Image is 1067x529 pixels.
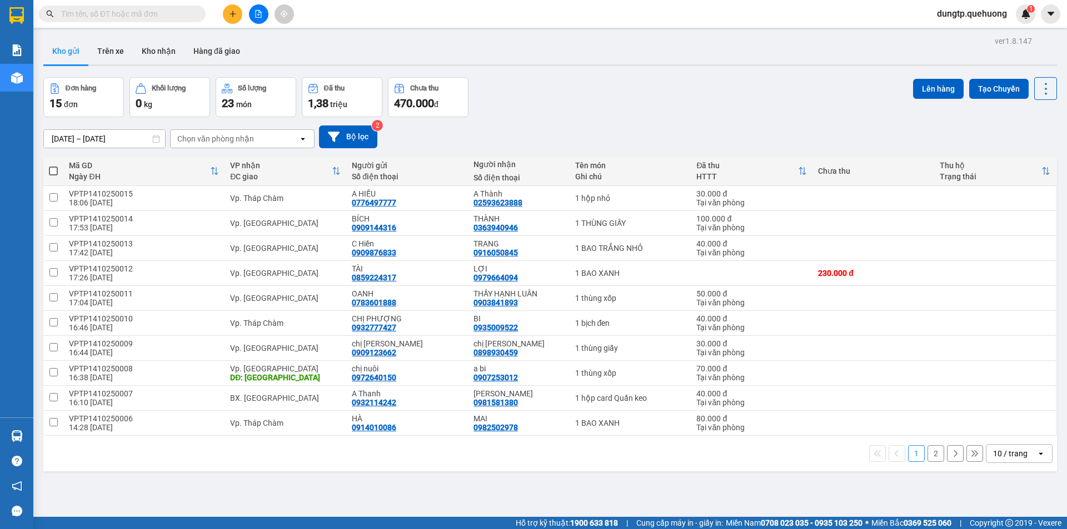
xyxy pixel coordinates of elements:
div: OANH [352,289,462,298]
button: plus [223,4,242,24]
div: VPTP1410250012 [69,264,219,273]
div: THẦY HẠNH LUÂN [473,289,564,298]
button: Hàng đã giao [185,38,249,64]
span: Miền Bắc [871,517,951,529]
div: 100.000 đ [696,214,807,223]
div: 70.000 đ [696,364,807,373]
span: file-add [255,10,262,18]
div: 30.000 đ [696,339,807,348]
div: 0909144316 [352,223,396,232]
img: warehouse-icon [11,72,23,84]
span: question-circle [12,456,22,466]
div: 40.000 đ [696,389,807,398]
svg: open [1036,449,1045,458]
span: dungtp.quehuong [928,7,1016,21]
div: Tại văn phòng [696,298,807,307]
div: 0981581380 [473,398,518,407]
button: Kho nhận [133,38,185,64]
div: Người gửi [352,161,462,170]
span: search [46,10,54,18]
div: Vp. Tháp Chàm [230,419,341,427]
span: 15 [49,97,62,110]
div: Vp. [GEOGRAPHIC_DATA] [230,344,341,352]
button: Kho gửi [43,38,88,64]
div: 10 / trang [993,448,1028,459]
div: VPTP1410250009 [69,339,219,348]
div: Mã GD [69,161,210,170]
span: notification [12,481,22,491]
span: đ [434,100,438,109]
span: aim [280,10,288,18]
div: 1 thùng xốp [575,369,686,377]
div: 0914010086 [352,423,396,432]
div: 0363940946 [473,223,518,232]
div: 30.000 đ [696,189,807,198]
div: 17:26 [DATE] [69,273,219,282]
div: Vp. Tháp Chàm [230,194,341,203]
div: 0903841893 [473,298,518,307]
div: 0972640150 [352,373,396,382]
div: VPTP1410250014 [69,214,219,223]
span: Miền Nam [726,517,862,529]
div: 1 BAO XANH [575,269,686,278]
div: Vp. [GEOGRAPHIC_DATA] [230,294,341,303]
div: 40.000 đ [696,314,807,323]
div: Vp. Tháp Chàm [230,319,341,328]
div: A HIẾU [352,189,462,198]
span: đơn [64,100,78,109]
div: 50.000 đ [696,289,807,298]
div: VP nhận [230,161,332,170]
div: DĐ: đông hải [230,373,341,382]
div: a bi [473,364,564,373]
div: A Thanh [352,389,462,398]
div: 1 hộp nhỏ [575,194,686,203]
span: | [626,517,628,529]
svg: open [298,134,307,143]
div: 0932777427 [352,323,396,332]
div: VPTP1410250013 [69,239,219,248]
span: Hỗ trợ kỹ thuật: [516,517,618,529]
div: BÍCH [352,214,462,223]
div: Tại văn phòng [696,198,807,207]
div: chị hà [352,339,462,348]
div: VPTP1410250008 [69,364,219,373]
div: Tại văn phòng [696,423,807,432]
div: TÀI [352,264,462,273]
div: Chọn văn phòng nhận [177,133,254,144]
button: 2 [928,445,944,462]
span: 470.000 [394,97,434,110]
div: 16:44 [DATE] [69,348,219,357]
span: copyright [1005,519,1013,527]
div: ver 1.8.147 [995,35,1032,47]
div: Vp. [GEOGRAPHIC_DATA] [230,219,341,228]
div: Vp. [GEOGRAPHIC_DATA] [230,269,341,278]
span: Cung cấp máy in - giấy in: [636,517,723,529]
div: 0909123662 [352,348,396,357]
th: Toggle SortBy [63,157,225,186]
div: Khối lượng [152,84,186,92]
div: Vp. [GEOGRAPHIC_DATA] [230,364,341,373]
div: Số điện thoại [352,172,462,181]
span: 1 [1029,5,1033,13]
div: 1 THÙNG GIẤY [575,219,686,228]
input: Tìm tên, số ĐT hoặc mã đơn [61,8,192,20]
button: Số lượng23món [216,77,296,117]
div: 0909876833 [352,248,396,257]
span: món [236,100,252,109]
div: Người nhận [473,160,564,169]
div: 1 thùng xốp [575,294,686,303]
div: 0935009522 [473,323,518,332]
th: Toggle SortBy [691,157,812,186]
div: Ghi chú [575,172,686,181]
div: 16:10 [DATE] [69,398,219,407]
div: 1 BAO TRẮNG NHỎ [575,244,686,253]
div: 18:06 [DATE] [69,198,219,207]
div: HTTT [696,172,798,181]
div: Đơn hàng [66,84,96,92]
div: Đã thu [324,84,345,92]
div: chị nhi [473,339,564,348]
div: BX. [GEOGRAPHIC_DATA] [230,394,341,402]
span: | [960,517,961,529]
div: HÀ [352,414,462,423]
div: Tại văn phòng [696,373,807,382]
